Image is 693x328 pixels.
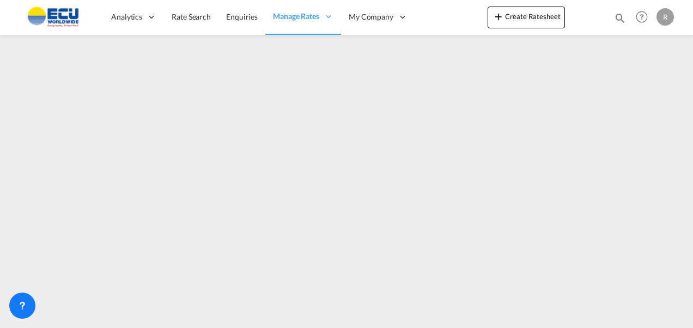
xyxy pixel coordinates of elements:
[349,11,393,22] span: My Company
[614,12,626,28] div: icon-magnify
[172,12,211,21] span: Rate Search
[492,10,505,23] md-icon: icon-plus 400-fg
[656,8,674,26] div: R
[111,11,142,22] span: Analytics
[16,5,90,29] img: 6cccb1402a9411edb762cf9624ab9cda.png
[614,12,626,24] md-icon: icon-magnify
[633,8,656,27] div: Help
[633,8,651,26] span: Help
[226,12,258,21] span: Enquiries
[488,7,565,28] button: icon-plus 400-fgCreate Ratesheet
[273,11,319,22] span: Manage Rates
